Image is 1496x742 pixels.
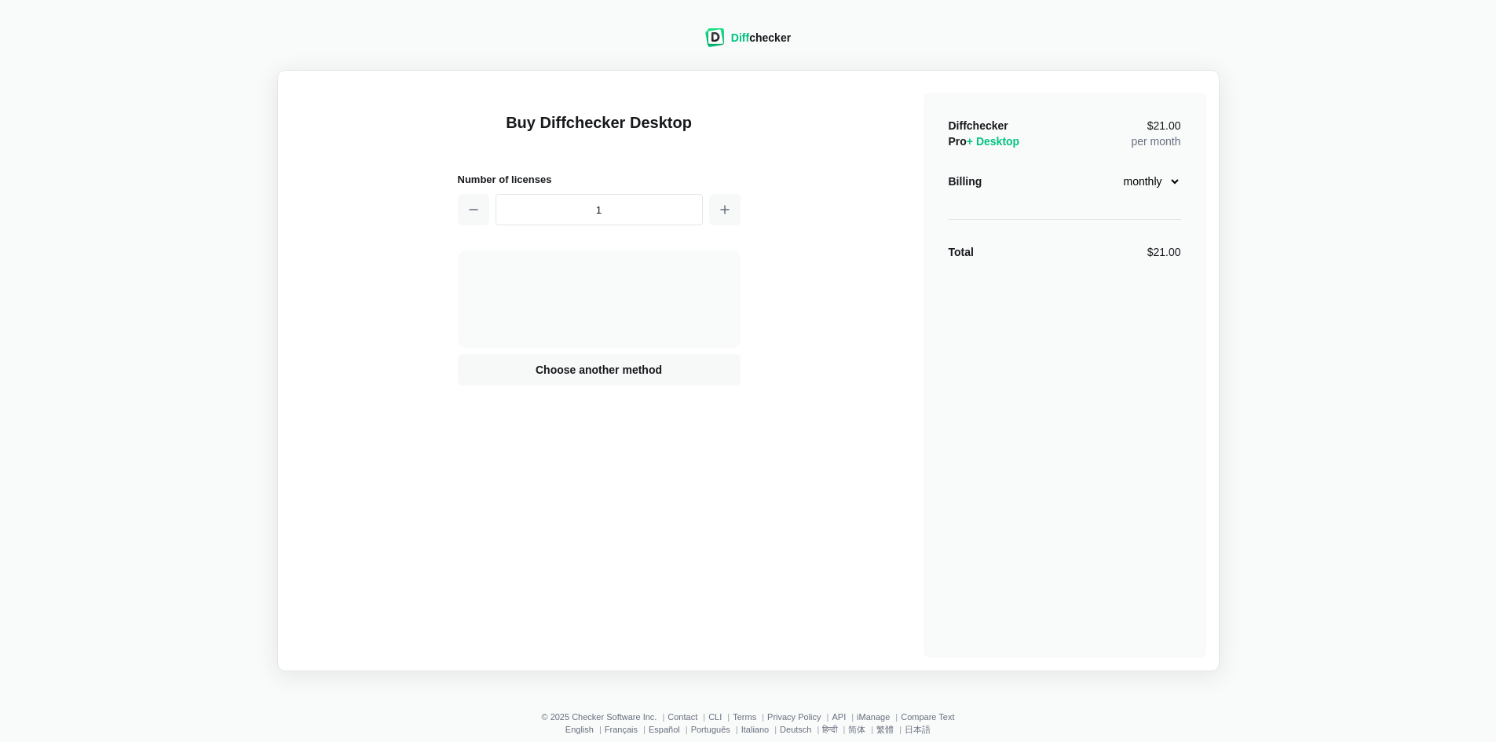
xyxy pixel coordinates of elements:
div: $21.00 [1147,244,1181,260]
span: Choose another method [532,362,665,378]
a: Terms [733,712,756,722]
span: $21.00 [1147,120,1181,131]
h2: Number of licenses [458,171,741,188]
img: Diffchecker logo [705,28,725,47]
input: 1 [496,194,703,225]
strong: Total [949,246,974,258]
li: © 2025 Checker Software Inc. [541,712,668,722]
a: Español [649,725,680,734]
div: per month [1131,118,1180,149]
a: Italiano [741,725,769,734]
a: Diffchecker logoDiffchecker [705,37,791,49]
h1: Buy Diffchecker Desktop [458,111,741,152]
a: Français [605,725,638,734]
a: Compare Text [901,712,954,722]
span: Diff [731,31,749,44]
span: + Desktop [967,135,1019,148]
span: Pro [949,135,1020,148]
a: Deutsch [780,725,811,734]
a: API [832,712,846,722]
div: checker [731,30,791,46]
a: Contact [668,712,697,722]
a: 日本語 [905,725,931,734]
a: CLI [708,712,722,722]
a: English [565,725,594,734]
iframe: PayPal [540,282,658,312]
a: 繁體 [876,725,894,734]
button: Choose another method [458,354,741,386]
a: 简体 [848,725,865,734]
a: Privacy Policy [767,712,821,722]
a: Português [691,725,730,734]
span: Diffchecker [949,119,1008,132]
a: iManage [857,712,890,722]
a: हिन्दी [822,725,837,734]
div: Billing [949,174,982,189]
